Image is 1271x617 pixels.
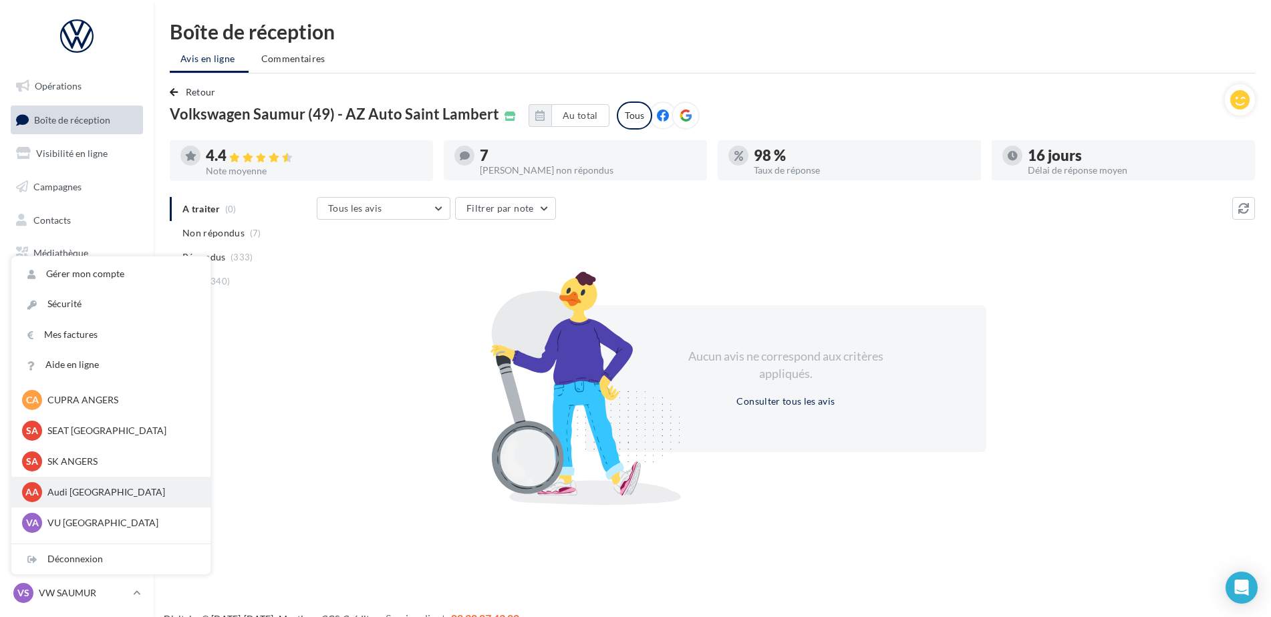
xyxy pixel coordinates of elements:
span: Médiathèque [33,247,88,258]
span: Campagnes [33,181,82,192]
div: Déconnexion [11,544,210,574]
button: Au total [529,104,609,127]
p: Audi [GEOGRAPHIC_DATA] [47,485,194,499]
a: Sécurité [11,289,210,319]
span: Répondus [182,250,226,264]
a: Calendrier [8,272,146,300]
div: 16 jours [1028,148,1244,163]
span: Volkswagen Saumur (49) - AZ Auto Saint Lambert [170,107,499,122]
span: AA [25,485,39,499]
span: Commentaires [261,52,325,65]
div: Tous [617,101,652,130]
div: 98 % [754,148,970,163]
a: Visibilité en ligne [8,140,146,168]
div: Note moyenne [206,166,422,176]
div: Délai de réponse moyen [1028,166,1244,175]
span: Tous les avis [328,202,382,214]
div: Aucun avis ne correspond aux critères appliqués. [671,348,901,382]
span: (333) [231,252,253,262]
span: (340) [208,276,231,286]
a: Campagnes DataOnDemand [8,350,146,389]
span: SA [26,455,38,468]
a: Mes factures [11,320,210,350]
span: (7) [250,228,261,238]
span: Non répondus [182,226,245,240]
a: Contacts [8,206,146,234]
button: Tous les avis [317,197,450,220]
span: Retour [186,86,216,97]
button: Filtrer par note [455,197,556,220]
p: VU [GEOGRAPHIC_DATA] [47,516,194,530]
span: CA [26,393,39,407]
span: Visibilité en ligne [36,148,108,159]
span: SA [26,424,38,437]
p: SEAT [GEOGRAPHIC_DATA] [47,424,194,437]
span: VS [17,586,29,600]
div: Boîte de réception [170,21,1255,41]
p: SK ANGERS [47,455,194,468]
a: Campagnes [8,173,146,201]
span: Opérations [35,80,82,91]
p: VW SAUMUR [39,586,128,600]
span: Boîte de réception [34,114,110,125]
div: [PERSON_NAME] non répondus [480,166,696,175]
span: Contacts [33,214,71,225]
div: Open Intercom Messenger [1226,572,1258,604]
a: Opérations [8,72,146,100]
button: Au total [551,104,609,127]
a: VS VW SAUMUR [11,580,143,606]
p: CUPRA ANGERS [47,393,194,407]
a: Aide en ligne [11,350,210,380]
a: Boîte de réception [8,106,146,134]
a: Gérer mon compte [11,259,210,289]
a: Médiathèque [8,239,146,267]
button: Consulter tous les avis [731,393,840,409]
a: PLV et print personnalisable [8,306,146,345]
div: Taux de réponse [754,166,970,175]
span: VA [26,516,39,530]
button: Retour [170,84,221,100]
div: 7 [480,148,696,163]
div: 4.4 [206,148,422,164]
